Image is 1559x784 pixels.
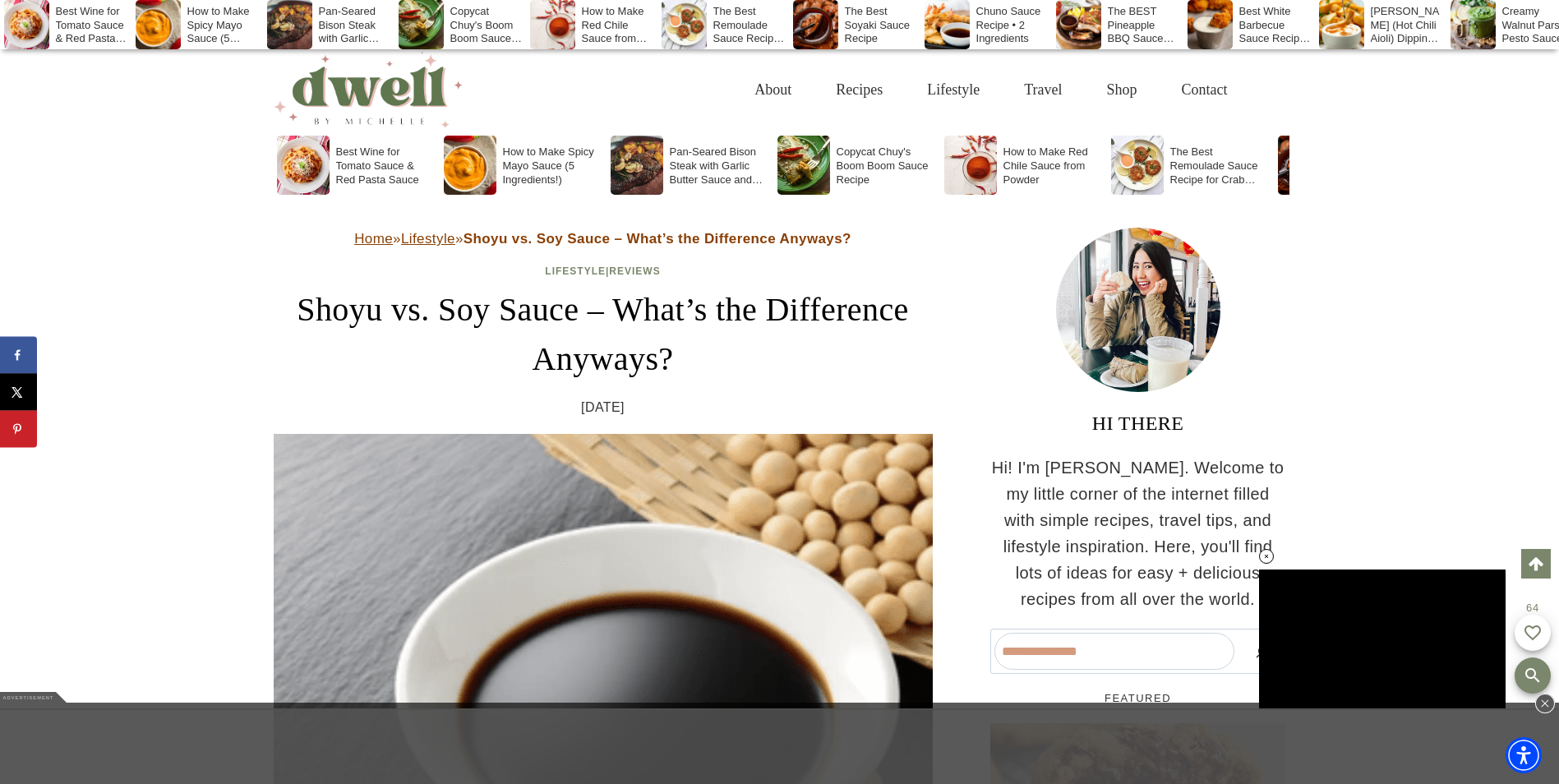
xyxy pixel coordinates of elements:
[1521,549,1551,579] a: Scroll to top
[581,397,625,418] time: [DATE]
[464,231,851,247] strong: Shoyu vs. Soy Sauce – What’s the Difference Anyways?
[990,690,1286,707] h5: FEATURED
[545,265,660,277] span: |
[1002,63,1084,117] a: Travel
[990,454,1286,612] p: Hi! I'm [PERSON_NAME]. Welcome to my little corner of the internet filled with simple recipes, tr...
[1259,570,1506,708] iframe: Advertisement
[732,63,814,117] a: About
[1506,737,1542,773] div: Accessibility Menu
[732,63,1249,117] nav: Primary Navigation
[1160,63,1250,117] a: Contact
[609,265,660,277] a: Reviews
[3,695,54,700] text: ADVERTISEMENT
[990,408,1286,438] h3: HI THERE
[274,285,933,384] h1: Shoyu vs. Soy Sauce – What’s the Difference Anyways?
[1084,63,1159,117] a: Shop
[401,231,455,247] a: Lifestyle
[814,63,905,117] a: Recipes
[354,231,393,247] a: Home
[545,265,606,277] a: Lifestyle
[274,52,463,127] img: DWELL by michelle
[905,63,1002,117] a: Lifestyle
[354,231,851,247] span: » »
